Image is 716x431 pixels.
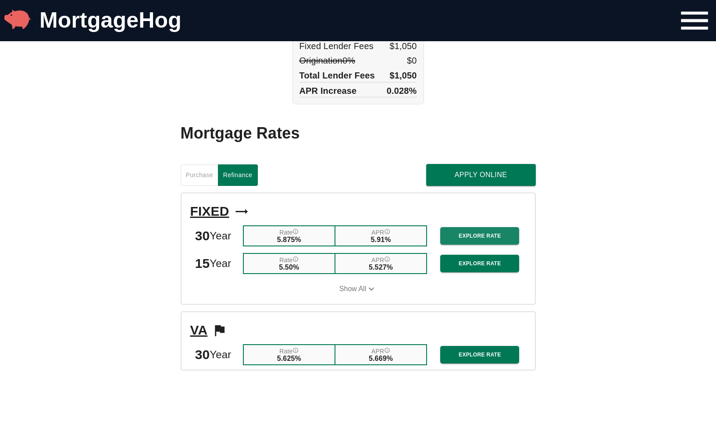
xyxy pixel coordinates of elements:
span: 5.91% [371,236,391,243]
button: Explore Rate [440,227,519,245]
svg: Annual Percentage Rate - The interest rate on the loan if lender fees were averaged into each mon... [384,347,390,353]
span: 5.50% [279,264,299,271]
button: Show All [190,278,526,299]
span: VA [190,321,208,340]
label: Rate [279,347,299,354]
span: Purchase [186,170,213,181]
span: Fixed Lender Fees [299,40,374,53]
svg: Annual Percentage Rate - The interest rate on the loan if lender fees were averaged into each mon... [384,256,390,262]
svg: Interest Rate "rate", reflects the cost of borrowing. If the interest rate is 3% and your loan is... [292,256,299,262]
span: $1,050 [389,69,417,82]
svg: Interest Rate "rate", reflects the cost of borrowing. If the interest rate is 3% and your loan is... [292,228,299,235]
span: APR Increase [299,85,357,97]
button: Purchase [181,164,218,186]
svg: Annual Percentage Rate - The interest rate on the loan if lender fees were averaged into each mon... [384,228,390,235]
span: Origination 0 % [299,54,356,67]
label: Rate [279,228,299,235]
span: Year [210,228,231,243]
span: Year [210,256,231,271]
button: Explore Rate [440,255,519,272]
a: MortgageHog [39,8,182,32]
label: APR [371,228,390,235]
span: 5.625% [277,355,301,362]
span: 30 [195,227,210,246]
img: MortgageHog Logo [4,6,31,32]
h2: Mortgage Rates [181,122,536,144]
span: Explore Rate [447,350,512,360]
span: 5.669% [369,355,393,362]
label: APR [371,347,390,354]
label: APR [371,256,390,263]
span: Explore Rate [447,259,512,268]
svg: Interest Rate "rate", reflects the cost of borrowing. If the interest rate is 3% and your loan is... [292,347,299,353]
span: $0 [407,54,417,67]
span: Total Lender Fees [299,69,375,82]
button: Explore Rate [440,346,519,363]
span: 5.875% [277,236,301,243]
span: FIXED [190,202,229,221]
span: Show All [339,285,366,293]
span: Explore Rate [447,232,512,241]
span: Year [210,347,231,362]
button: Refinance [218,164,258,186]
span: 15 [195,254,210,273]
span: 0.028% [387,85,417,97]
span: Apply Online [436,169,526,181]
span: Refinance [223,170,253,181]
span: $1,050 [389,40,417,53]
button: Apply Online [426,164,536,186]
label: Rate [279,256,299,263]
span: 5.527% [369,264,393,271]
span: 30 [195,346,210,364]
